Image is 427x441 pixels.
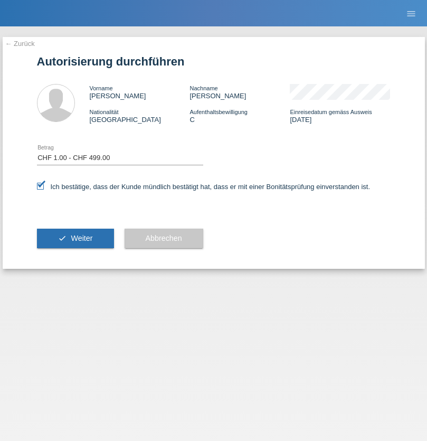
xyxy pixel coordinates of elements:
[189,109,247,115] span: Aufenthaltsbewilligung
[401,10,422,16] a: menu
[37,55,391,68] h1: Autorisierung durchführen
[71,234,92,242] span: Weiter
[406,8,416,19] i: menu
[189,84,290,100] div: [PERSON_NAME]
[189,108,290,124] div: C
[37,183,371,191] label: Ich bestätige, dass der Kunde mündlich bestätigt hat, dass er mit einer Bonitätsprüfung einversta...
[90,84,190,100] div: [PERSON_NAME]
[37,229,114,249] button: check Weiter
[189,85,217,91] span: Nachname
[290,109,372,115] span: Einreisedatum gemäss Ausweis
[90,108,190,124] div: [GEOGRAPHIC_DATA]
[58,234,67,242] i: check
[125,229,203,249] button: Abbrechen
[5,40,35,48] a: ← Zurück
[90,85,113,91] span: Vorname
[90,109,119,115] span: Nationalität
[290,108,390,124] div: [DATE]
[146,234,182,242] span: Abbrechen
